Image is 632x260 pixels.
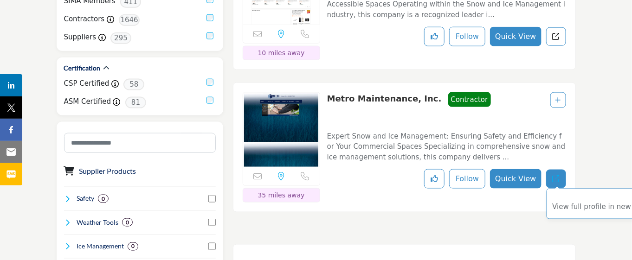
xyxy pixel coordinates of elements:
[258,191,305,199] span: 35 miles away
[327,126,566,163] a: Expert Snow and Ice Management: Ensuring Safety and Efficiency for Your Commercial Spaces Special...
[125,97,146,108] span: 81
[258,49,305,57] span: 10 miles away
[555,96,561,104] a: Add To List
[119,14,140,26] span: 1646
[448,92,491,108] span: Contractor
[77,218,118,227] h4: Weather Tools: Weather Tools refer to instruments, software, and technologies used to monitor, pr...
[546,170,566,189] a: Redirect to listing
[77,194,94,203] h4: Safety: Safety refers to the measures, practices, and protocols implemented to protect individual...
[449,27,485,46] button: Follow
[327,94,442,103] a: Metro Maintenance, Inc.
[64,133,216,153] input: Search Category
[206,79,213,86] input: CSP Certified checkbox
[424,169,445,189] button: Like listing
[64,14,105,25] label: Contractors
[208,195,216,203] input: Select Safety checkbox
[77,242,124,251] h4: Ice Management: Ice management involves the control, removal, and prevention of ice accumulation ...
[490,27,541,46] button: Quick View
[546,27,566,46] a: Redirect to listing
[449,169,485,189] button: Follow
[128,242,138,251] div: 0 Results For Ice Management
[64,63,101,73] h2: Certification
[490,169,541,189] button: Quick View
[110,32,131,44] span: 295
[79,165,136,177] button: Supplier Products
[126,219,129,226] b: 0
[123,79,144,90] span: 58
[64,96,111,107] label: ASM Certified
[243,93,320,167] img: Metro Maintenance, Inc.
[424,27,445,46] button: Like listing
[206,32,213,39] input: Suppliers checkbox
[206,97,213,104] input: ASM Certified checkbox
[327,92,442,123] p: Metro Maintenance, Inc.
[64,32,97,43] label: Suppliers
[131,243,135,250] b: 0
[64,78,110,89] label: CSP Certified
[208,243,216,250] input: Select Ice Management checkbox
[206,14,213,21] input: Contractors checkbox
[208,219,216,226] input: Select Weather Tools checkbox
[102,196,105,202] b: 0
[122,218,133,227] div: 0 Results For Weather Tools
[327,131,566,163] p: Expert Snow and Ice Management: Ensuring Safety and Efficiency for Your Commercial Spaces Special...
[98,195,109,203] div: 0 Results For Safety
